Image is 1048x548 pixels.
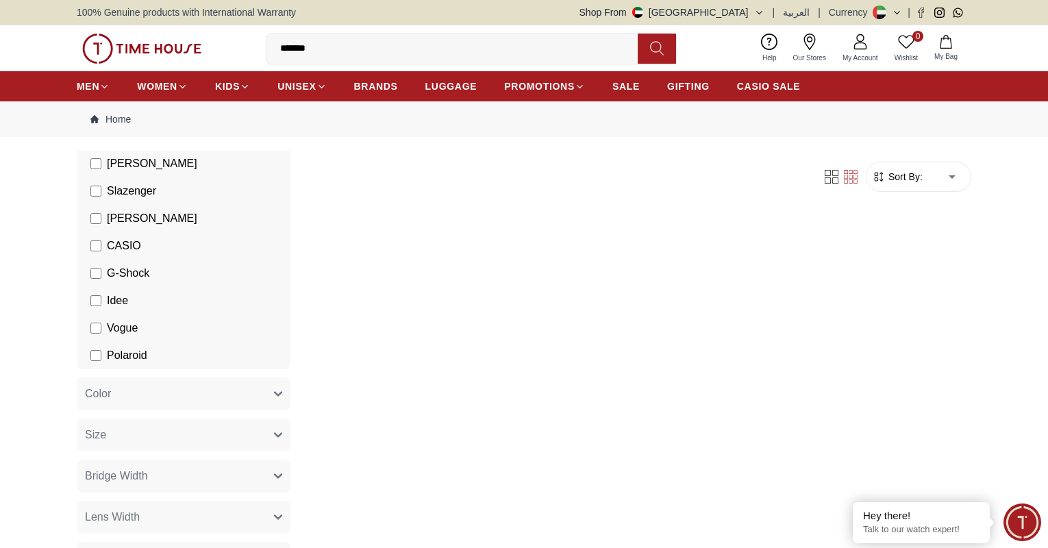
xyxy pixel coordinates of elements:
[107,210,197,227] span: [PERSON_NAME]
[90,295,101,306] input: Idee
[107,155,197,172] span: [PERSON_NAME]
[886,31,926,66] a: 0Wishlist
[737,74,801,99] a: CASIO SALE
[90,323,101,334] input: Vogue
[785,31,834,66] a: Our Stores
[934,8,945,18] a: Instagram
[107,238,141,254] span: CASIO
[354,79,398,93] span: BRANDS
[788,53,832,63] span: Our Stores
[667,79,710,93] span: GIFTING
[107,183,156,199] span: Slazenger
[754,31,785,66] a: Help
[579,5,764,19] button: Shop From[GEOGRAPHIC_DATA]
[837,53,884,63] span: My Account
[77,79,99,93] span: MEN
[215,79,240,93] span: KIDS
[90,112,131,126] a: Home
[1003,503,1041,541] div: Chat Widget
[107,265,149,282] span: G-Shock
[773,5,775,19] span: |
[107,292,128,309] span: Idee
[77,419,290,451] button: Size
[90,158,101,169] input: [PERSON_NAME]
[137,74,188,99] a: WOMEN
[107,347,147,364] span: Polaroid
[90,213,101,224] input: [PERSON_NAME]
[612,79,640,93] span: SALE
[137,79,177,93] span: WOMEN
[77,5,296,19] span: 100% Genuine products with International Warranty
[632,7,643,18] img: United Arab Emirates
[77,501,290,534] button: Lens Width
[926,32,966,64] button: My Bag
[85,427,106,443] span: Size
[886,170,923,184] span: Sort By:
[77,460,290,493] button: Bridge Width
[85,386,111,402] span: Color
[929,51,963,62] span: My Bag
[912,31,923,42] span: 0
[863,524,980,536] p: Talk to our watch expert!
[818,5,821,19] span: |
[90,186,101,197] input: Slazenger
[425,79,477,93] span: LUGGAGE
[829,5,873,19] div: Currency
[77,377,290,410] button: Color
[916,8,926,18] a: Facebook
[90,350,101,361] input: Polaroid
[277,74,326,99] a: UNISEX
[612,74,640,99] a: SALE
[90,268,101,279] input: G-Shock
[783,5,810,19] button: العربية
[77,74,110,99] a: MEN
[425,74,477,99] a: LUGGAGE
[953,8,963,18] a: Whatsapp
[908,5,910,19] span: |
[277,79,316,93] span: UNISEX
[77,101,971,137] nav: Breadcrumb
[889,53,923,63] span: Wishlist
[737,79,801,93] span: CASIO SALE
[354,74,398,99] a: BRANDS
[872,170,923,184] button: Sort By:
[504,79,575,93] span: PROMOTIONS
[85,468,148,484] span: Bridge Width
[504,74,585,99] a: PROMOTIONS
[215,74,250,99] a: KIDS
[757,53,782,63] span: Help
[667,74,710,99] a: GIFTING
[90,240,101,251] input: CASIO
[107,320,138,336] span: Vogue
[85,509,140,525] span: Lens Width
[82,34,201,64] img: ...
[863,509,980,523] div: Hey there!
